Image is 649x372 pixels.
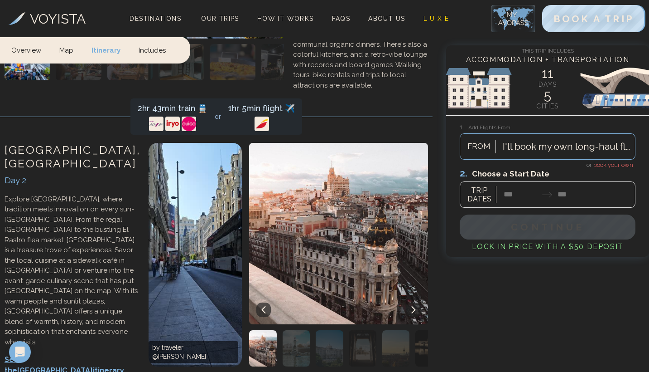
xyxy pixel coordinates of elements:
img: Accommodation photo [283,330,310,367]
span: Destinations [126,11,185,38]
span: FROM [462,141,495,152]
img: Accommodation photo [249,330,277,367]
a: VOYISTA [9,9,86,29]
span: book your own [593,162,633,168]
img: Transport provider [149,117,163,131]
a: How It Works [254,12,317,25]
img: Transport provider [165,117,180,131]
div: 1hr 5min flight ✈️ [228,102,295,115]
a: Map [50,36,82,63]
span: BOOK A TRIP [553,13,634,24]
img: Accommodation photo [382,330,410,367]
img: Transport provider [182,117,196,131]
h4: or [460,160,635,170]
span: 1. [460,123,468,131]
img: My Account [491,5,535,32]
img: Voyista Logo [9,12,25,25]
div: Open Intercom Messenger [9,341,31,363]
a: L U X E [420,12,453,25]
a: Overview [11,36,50,63]
a: Includes [130,36,175,63]
img: City of Madrid [242,143,428,324]
img: Accommodation photo [316,330,343,367]
div: 2hr 43min train 🚆 [138,102,207,115]
span: About Us [368,15,405,22]
span: How It Works [257,15,314,22]
button: Continue [460,215,635,240]
h3: Add Flights From: [460,122,635,132]
button: BOOK A TRIP [542,5,645,32]
span: L U X E [423,15,449,22]
h4: Lock in Price with a $50 deposit [460,241,635,252]
img: Transport provider [255,117,269,131]
span: or [211,112,225,122]
span: Continue [511,221,584,233]
div: Day 2 [5,174,139,187]
a: BOOK A TRIP [542,15,645,24]
a: Our Trips [197,12,243,25]
span: FAQs [332,15,351,22]
img: European Sights [446,61,649,115]
a: About Us [365,12,409,25]
h3: [GEOGRAPHIC_DATA] , [GEOGRAPHIC_DATA] [5,143,139,170]
img: Accommodation photo [349,330,376,367]
h3: VOYISTA [30,9,86,29]
h4: This Trip Includes [446,45,649,54]
img: Accommodation photo [415,330,443,367]
a: FAQs [328,12,354,25]
span: Our Trips [201,15,239,22]
p: Explore [GEOGRAPHIC_DATA], where tradition meets innovation on every sun-[GEOGRAPHIC_DATA]. From ... [5,194,139,348]
div: by traveler @ [PERSON_NAME] [149,341,238,363]
a: Itinerary [82,36,130,63]
h4: Accommodation + Transportation [446,54,649,65]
